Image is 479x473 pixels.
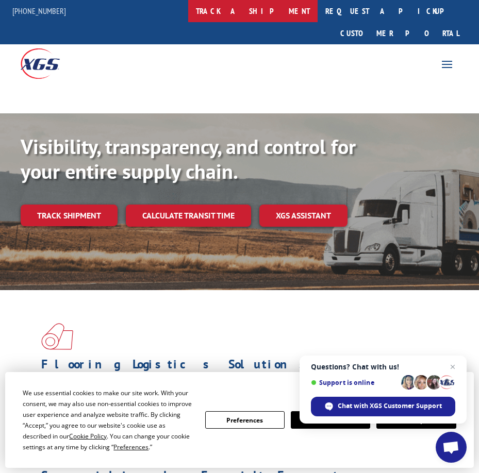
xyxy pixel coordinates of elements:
a: XGS ASSISTANT [259,205,348,227]
b: Visibility, transparency, and control for your entire supply chain. [21,133,356,184]
a: [PHONE_NUMBER] [12,6,66,16]
button: Preferences [205,411,285,429]
h1: Flooring Logistics Solutions [41,358,430,376]
span: Close chat [447,361,459,373]
a: Track shipment [21,205,118,226]
img: xgs-icon-total-supply-chain-intelligence-red [41,323,73,350]
div: Cookie Consent Prompt [5,372,474,468]
span: Cookie Policy [69,432,107,441]
span: Chat with XGS Customer Support [338,401,442,411]
div: Chat with XGS Customer Support [311,397,455,416]
span: Support is online [311,379,398,386]
button: Decline [291,411,370,429]
span: Questions? Chat with us! [311,363,455,371]
div: Open chat [436,432,467,463]
a: Customer Portal [333,22,467,44]
div: We use essential cookies to make our site work. With your consent, we may also use non-essential ... [23,387,192,452]
span: Preferences [113,443,148,451]
a: Calculate transit time [126,205,251,227]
